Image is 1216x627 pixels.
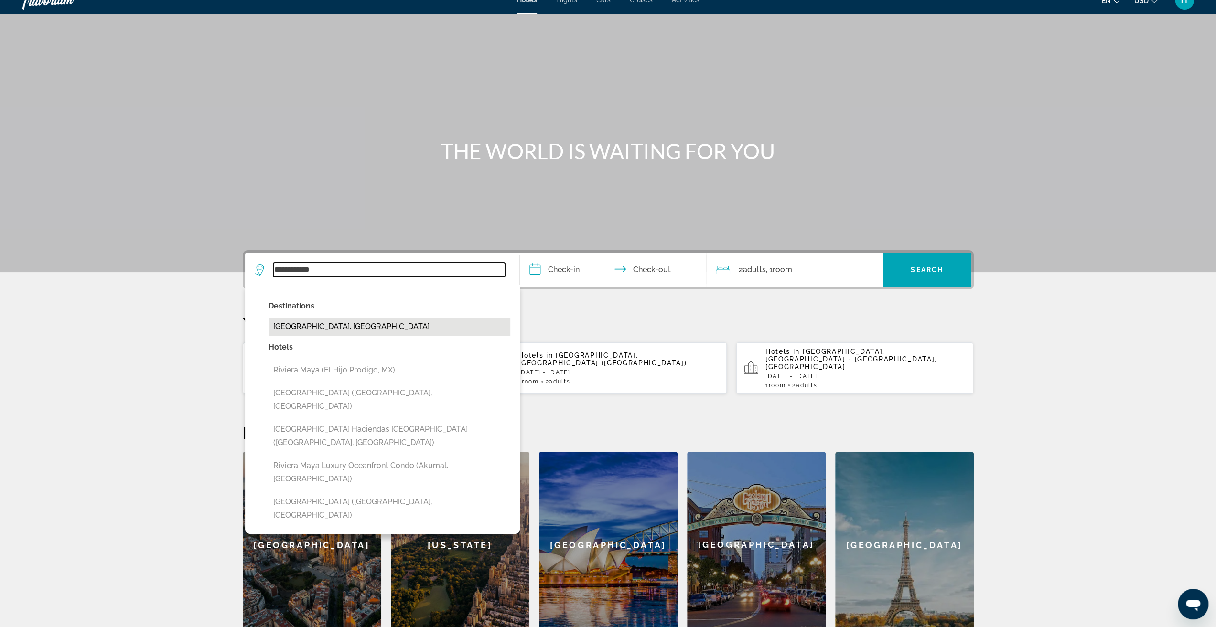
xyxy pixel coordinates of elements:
span: Hotels in [518,351,553,359]
p: Your Recent Searches [243,313,974,332]
div: Search widget [245,253,971,287]
button: [GEOGRAPHIC_DATA] ([GEOGRAPHIC_DATA], [GEOGRAPHIC_DATA]) [269,493,510,524]
span: Room [773,265,792,274]
span: Adults [743,265,766,274]
iframe: Button to launch messaging window [1178,589,1208,619]
span: Room [522,378,539,385]
span: Search [911,266,943,274]
button: [GEOGRAPHIC_DATA], [GEOGRAPHIC_DATA] [269,318,510,336]
button: Hotels in [GEOGRAPHIC_DATA], [GEOGRAPHIC_DATA] ([GEOGRAPHIC_DATA])[DATE] - [DATE]1Room2Adults [489,342,727,394]
button: Riviera Maya Luxury Oceanfront Condo (Akumal, [GEOGRAPHIC_DATA]) [269,457,510,488]
button: Riviera Maya (El Hijo Prodigo, MX) [269,361,510,379]
button: Hotels in [GEOGRAPHIC_DATA], [GEOGRAPHIC_DATA] - [GEOGRAPHIC_DATA], [GEOGRAPHIC_DATA][DATE] - [DA... [736,342,974,394]
p: Destinations [269,299,510,313]
span: , 1 [766,263,792,276]
p: Hotels [269,340,510,354]
span: 1 [765,382,786,389]
button: Search [883,253,971,287]
button: Travelers: 2 adults, 0 children [706,253,883,287]
span: [GEOGRAPHIC_DATA], [GEOGRAPHIC_DATA] ([GEOGRAPHIC_DATA]) [518,351,687,367]
span: [GEOGRAPHIC_DATA], [GEOGRAPHIC_DATA] - [GEOGRAPHIC_DATA], [GEOGRAPHIC_DATA] [765,348,937,371]
span: Room [769,382,786,389]
h2: Featured Destinations [243,423,974,442]
span: 2 [792,382,817,389]
button: Check in and out dates [520,253,706,287]
button: [GEOGRAPHIC_DATA] Haciendas [GEOGRAPHIC_DATA] ([GEOGRAPHIC_DATA], [GEOGRAPHIC_DATA]) [269,420,510,452]
span: 1 [518,378,538,385]
span: Hotels in [765,348,800,355]
span: Adults [796,382,817,389]
p: [DATE] - [DATE] [518,369,719,376]
p: [DATE] - [DATE] [765,373,966,380]
button: [GEOGRAPHIC_DATA] ([GEOGRAPHIC_DATA], [GEOGRAPHIC_DATA]) [269,384,510,415]
h1: THE WORLD IS WAITING FOR YOU [429,138,787,163]
span: 2 [739,263,766,276]
span: Adults [549,378,570,385]
button: [PERSON_NAME] ([PERSON_NAME], CO) and Nearby Hotels[DATE] - [DATE]1Room2Adults [243,342,480,394]
span: 2 [546,378,570,385]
